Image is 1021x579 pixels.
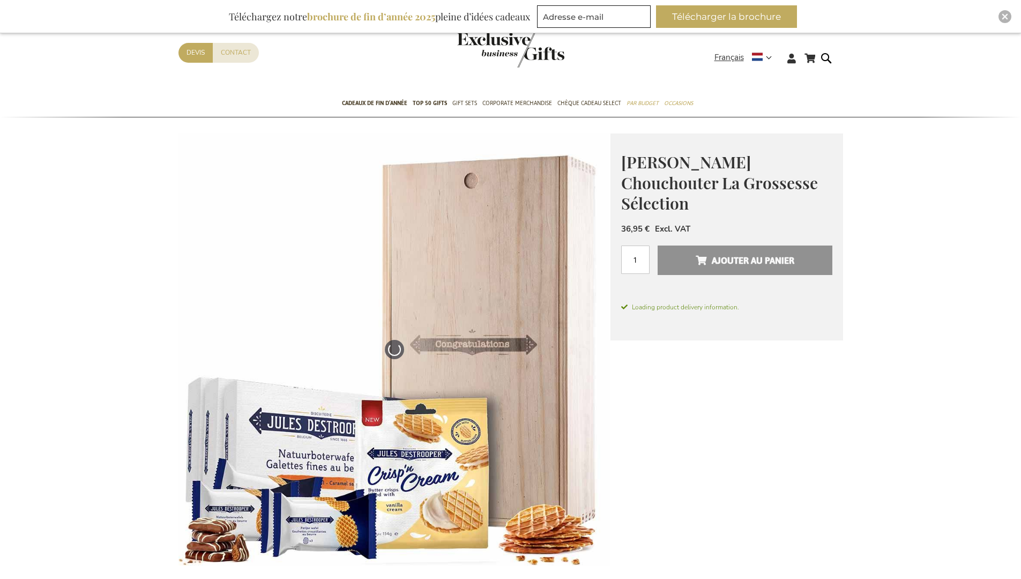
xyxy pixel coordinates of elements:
[627,98,659,109] span: Par budget
[1002,13,1008,20] img: Close
[998,10,1011,23] div: Close
[213,43,259,63] a: Contact
[452,98,477,109] span: Gift Sets
[452,91,477,117] a: Gift Sets
[557,98,621,109] span: Chèque Cadeau Select
[537,5,654,31] form: marketing offers and promotions
[621,224,650,234] span: 36,95 €
[664,98,693,109] span: Occasions
[621,151,818,214] span: [PERSON_NAME] Chouchouter La Grossesse Sélection
[413,91,447,117] a: TOP 50 Gifts
[178,43,213,63] a: Devis
[714,51,744,64] span: Français
[307,10,435,23] b: brochure de fin d’année 2025
[621,302,832,312] span: Loading product delivery information.
[178,133,610,566] img: Jules Destrooper Pampering Pregnancy Selection
[537,5,651,28] input: Adresse e-mail
[557,91,621,117] a: Chèque Cadeau Select
[482,98,552,109] span: Corporate Merchandise
[482,91,552,117] a: Corporate Merchandise
[457,32,511,68] a: store logo
[655,224,690,234] span: Excl. VAT
[621,246,650,274] input: Qté
[413,98,447,109] span: TOP 50 Gifts
[656,5,797,28] button: Télécharger la brochure
[627,91,659,117] a: Par budget
[342,98,407,109] span: Cadeaux de fin d’année
[342,91,407,117] a: Cadeaux de fin d’année
[664,91,693,117] a: Occasions
[457,32,564,68] img: Exclusive Business gifts logo
[224,5,535,28] div: Téléchargez notre pleine d’idées cadeaux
